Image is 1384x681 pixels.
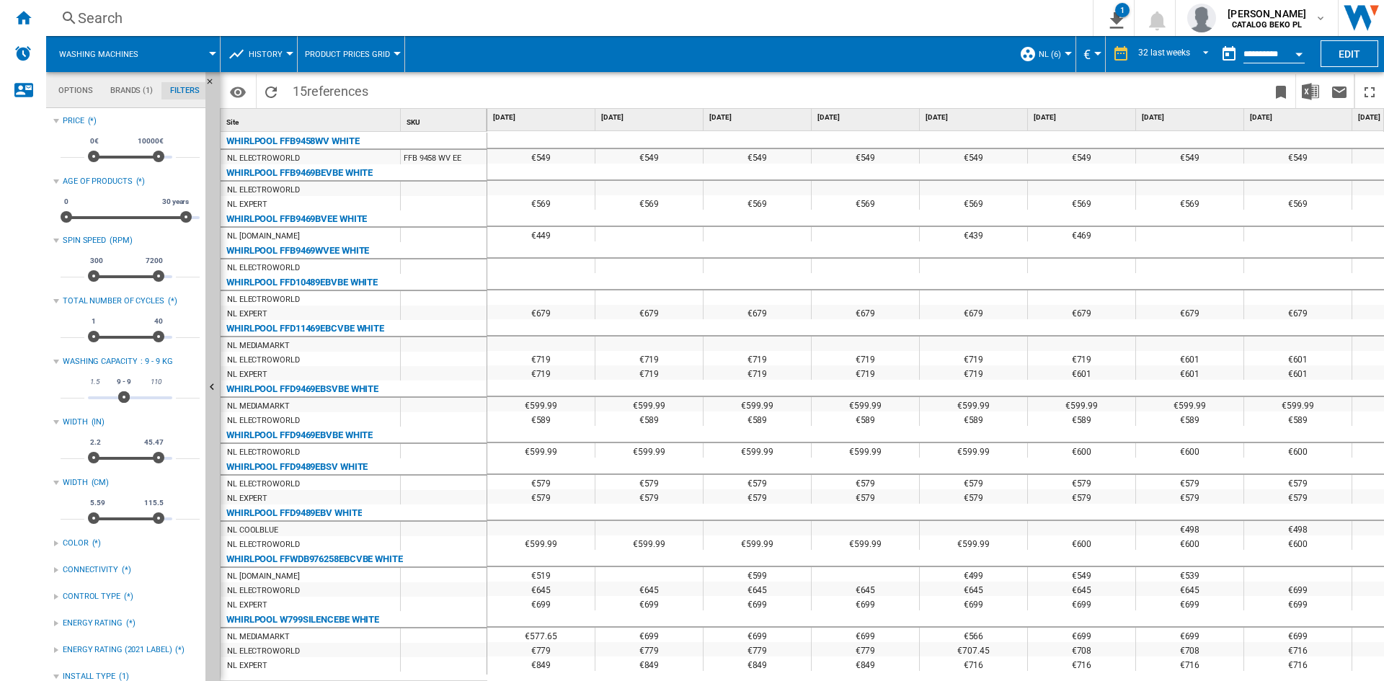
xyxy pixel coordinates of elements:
[1244,628,1352,642] div: €699
[1286,39,1312,65] button: Open calendar
[223,109,400,131] div: Site Sort None
[227,353,300,368] div: NL ELECTROWORLD
[920,351,1027,365] div: €719
[249,50,283,59] span: History
[226,551,403,568] div: WHIRLPOOL FFWDB976258EBCVBE WHITE
[1244,149,1352,164] div: €549
[1028,567,1135,582] div: €549
[709,112,808,123] span: [DATE]
[161,82,208,99] md-tab-item: Filters
[1083,36,1098,72] button: €
[598,109,703,127] div: [DATE]
[1136,582,1243,596] div: €645
[704,351,811,365] div: €719
[920,365,1027,380] div: €719
[926,112,1024,123] span: [DATE]
[1136,535,1243,550] div: €600
[920,656,1027,671] div: €716
[487,305,595,319] div: €679
[1136,195,1243,210] div: €569
[1028,411,1135,426] div: €589
[920,642,1027,656] div: €707.45
[704,656,811,671] div: €849
[601,112,700,123] span: [DATE]
[88,135,101,147] span: 0€
[1247,109,1352,127] div: [DATE]
[1039,50,1061,59] span: NL (6)
[1136,351,1243,365] div: €601
[407,118,420,126] span: SKU
[88,437,103,448] span: 2.2
[920,596,1027,610] div: €699
[227,630,290,644] div: NL MEDIAMARKT
[228,36,290,72] div: History
[704,411,811,426] div: €589
[812,628,919,642] div: €699
[1028,475,1135,489] div: €579
[227,261,300,275] div: NL ELECTROWORLD
[227,491,267,506] div: NL EXPERT
[227,414,300,428] div: NL ELECTROWORLD
[1244,489,1352,504] div: €579
[141,356,200,368] div: : 9 - 9 KG
[812,475,919,489] div: €579
[50,82,102,99] md-tab-item: Options
[812,397,919,411] div: €599.99
[1028,582,1135,596] div: €645
[595,582,703,596] div: €645
[227,229,299,244] div: NL [DOMAIN_NAME]
[487,365,595,380] div: €719
[307,84,368,99] span: references
[1028,195,1135,210] div: €569
[812,351,919,365] div: €719
[142,437,166,448] span: 45.47
[704,628,811,642] div: €699
[227,569,299,584] div: NL [DOMAIN_NAME]
[1138,48,1190,58] div: 32 last weeks
[227,659,267,673] div: NL EXPERT
[812,411,919,426] div: €589
[704,443,811,458] div: €599.99
[920,305,1027,319] div: €679
[53,36,213,72] div: Washing machines
[1137,43,1215,66] md-select: REPORTS.WIZARD.STEPS.REPORT.STEPS.REPORT_OPTIONS.PERIOD: 32 last weeks
[59,50,138,59] span: Washing machines
[595,489,703,504] div: €579
[227,339,290,353] div: NL MEDIAMARKT
[1136,475,1243,489] div: €579
[812,582,919,596] div: €645
[1136,596,1243,610] div: €699
[1244,351,1352,365] div: €601
[487,195,595,210] div: €569
[1228,6,1306,21] span: [PERSON_NAME]
[920,567,1027,582] div: €499
[227,399,290,414] div: NL MEDIAMARKT
[704,567,811,582] div: €599
[223,109,400,131] div: Sort None
[226,118,239,126] span: Site
[1028,535,1135,550] div: €600
[595,642,703,656] div: €779
[1302,83,1319,100] img: excel-24x24.png
[226,458,368,476] div: WHIRLPOOL FFD9489EBSV WHITE
[1136,567,1243,582] div: €539
[62,196,71,208] span: 0
[226,274,378,291] div: WHIRLPOOL FFD10489EBVBE WHITE
[1244,596,1352,610] div: €699
[1244,365,1352,380] div: €601
[226,242,369,259] div: WHIRLPOOL FFB9469WVEE WHITE
[205,72,223,98] button: Hide
[595,596,703,610] div: €699
[404,109,487,131] div: SKU Sort None
[226,504,362,522] div: WHIRLPOOL FFD9489EBV WHITE
[227,151,300,166] div: NL ELECTROWORLD
[704,305,811,319] div: €679
[1244,642,1352,656] div: €716
[595,475,703,489] div: €579
[136,135,165,147] span: 10000€
[227,644,300,659] div: NL ELECTROWORLD
[1115,3,1130,17] div: 1
[812,443,919,458] div: €599.99
[1028,642,1135,656] div: €708
[595,443,703,458] div: €599.99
